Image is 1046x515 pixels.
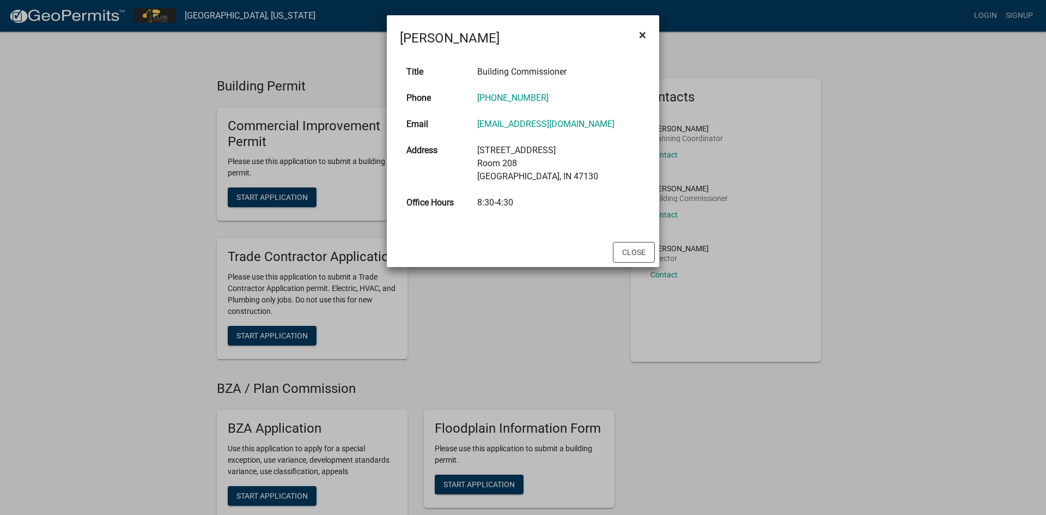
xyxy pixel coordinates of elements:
th: Phone [400,85,471,111]
td: Building Commissioner [471,59,646,85]
th: Title [400,59,471,85]
span: × [639,27,646,43]
button: Close [613,242,655,263]
th: Address [400,137,471,190]
a: [PHONE_NUMBER] [477,93,549,103]
th: Office Hours [400,190,471,216]
a: [EMAIL_ADDRESS][DOMAIN_NAME] [477,119,615,129]
h4: [PERSON_NAME] [400,28,500,48]
th: Email [400,111,471,137]
td: [STREET_ADDRESS] Room 208 [GEOGRAPHIC_DATA], IN 47130 [471,137,646,190]
div: 8:30-4:30 [477,196,640,209]
button: Close [630,20,655,50]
